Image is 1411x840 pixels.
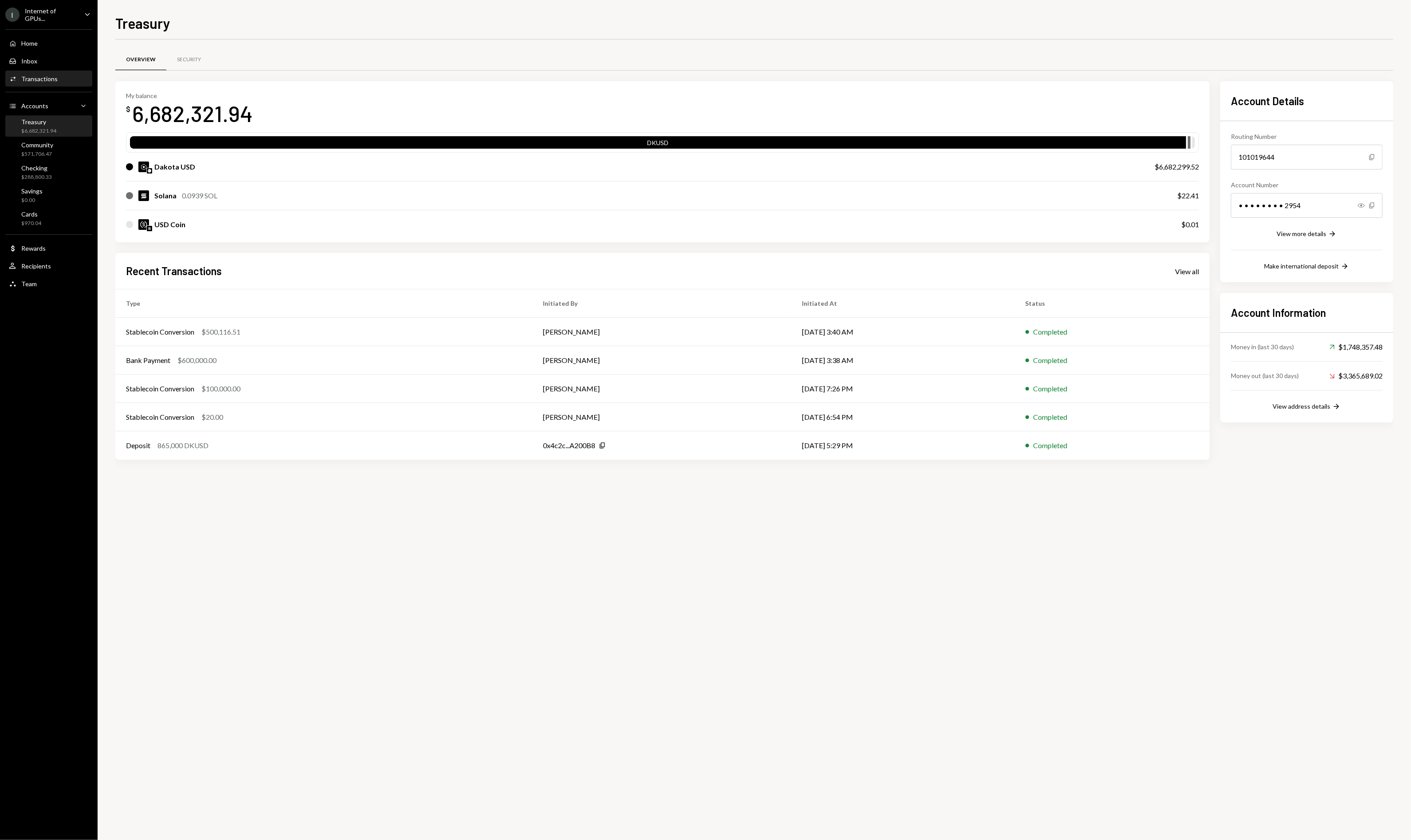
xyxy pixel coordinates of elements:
div: Deposit [126,440,150,451]
div: $20.00 [201,412,223,422]
img: solana-mainnet [147,226,152,231]
a: Rewards [5,240,92,256]
td: [PERSON_NAME] [532,403,791,431]
div: $288,800.33 [21,174,52,181]
a: Checking$288,800.33 [5,162,92,183]
div: Completed [1034,440,1068,451]
div: $0.01 [1181,219,1199,230]
div: Completed [1034,412,1068,422]
a: Team [5,276,92,292]
td: [DATE] 6:54 PM [791,403,1015,431]
div: Dakota USD [154,162,195,172]
div: Stablecoin Conversion [126,412,194,422]
th: Initiated At [791,289,1015,318]
div: $3,365,689.02 [1329,371,1383,381]
td: [DATE] 3:40 AM [791,318,1015,346]
div: USD Coin [154,219,185,230]
div: Savings [21,187,43,195]
div: $970.04 [21,220,41,227]
a: Recipients [5,258,92,274]
div: 6,682,321.94 [132,99,253,127]
div: Home [21,39,38,47]
div: Completed [1034,327,1068,337]
div: $ [126,105,130,114]
div: Checking [21,164,52,172]
div: Recipients [21,262,51,270]
img: SOL [138,190,149,201]
img: USDC [138,219,149,230]
img: DKUSD [138,162,149,172]
div: Money in (last 30 days) [1231,342,1294,351]
div: 865,000 DKUSD [157,440,208,451]
div: $100,000.00 [201,383,240,394]
th: Initiated By [532,289,791,318]
div: $6,682,321.94 [21,127,56,135]
div: View all [1175,267,1199,276]
img: base-mainnet [147,168,152,174]
a: Community$571,706.47 [5,138,92,160]
td: [DATE] 3:38 AM [791,346,1015,375]
div: Community [21,141,53,149]
h2: Recent Transactions [126,264,222,278]
div: Accounts [21,102,48,110]
a: Cards$970.04 [5,208,92,229]
div: Team [21,280,37,288]
a: Accounts [5,98,92,114]
div: $6,682,299.52 [1155,162,1199,172]
div: 0x4c2c...A200B8 [543,440,595,451]
a: Home [5,35,92,51]
a: Overview [115,48,166,71]
div: Security [177,56,201,63]
div: Completed [1034,355,1068,366]
div: Routing Number [1231,132,1383,141]
div: Make international deposit [1264,262,1339,270]
div: Rewards [21,245,46,252]
div: Internet of GPUs... [25,7,77,22]
td: [PERSON_NAME] [532,375,791,403]
a: Inbox [5,53,92,69]
div: DKUSD [130,138,1186,150]
div: $0.00 [21,197,43,204]
div: Transactions [21,75,58,83]
a: Transactions [5,71,92,87]
td: [DATE] 7:26 PM [791,375,1015,403]
div: My balance [126,92,253,99]
a: Treasury$6,682,321.94 [5,115,92,137]
div: $22.41 [1177,190,1199,201]
button: View more details [1277,229,1337,239]
div: Solana [154,190,177,201]
div: 101019644 [1231,145,1383,170]
a: Security [166,48,212,71]
h2: Account Information [1231,305,1383,320]
div: View more details [1277,230,1326,237]
a: Savings$0.00 [5,185,92,206]
div: Money out (last 30 days) [1231,371,1299,380]
div: Inbox [21,57,37,65]
div: $600,000.00 [177,355,216,366]
div: Stablecoin Conversion [126,327,194,337]
td: [PERSON_NAME] [532,318,791,346]
td: [DATE] 5:29 PM [791,431,1015,460]
button: View address details [1273,402,1341,412]
th: Status [1015,289,1210,318]
h1: Treasury [115,14,170,32]
div: Completed [1034,383,1068,394]
button: Make international deposit [1264,262,1349,272]
th: Type [115,289,532,318]
div: Bank Payment [126,355,170,366]
h2: Account Details [1231,94,1383,108]
a: View all [1175,266,1199,276]
div: I [5,8,20,22]
div: $500,116.51 [201,327,240,337]
div: 0.0939 SOL [182,190,217,201]
div: $1,748,357.48 [1329,342,1383,352]
div: Treasury [21,118,56,126]
div: Stablecoin Conversion [126,383,194,394]
div: $571,706.47 [21,150,53,158]
div: Cards [21,210,41,218]
div: Overview [126,56,156,63]
div: Account Number [1231,180,1383,189]
div: View address details [1273,402,1330,410]
div: • • • • • • • • 2954 [1231,193,1383,218]
td: [PERSON_NAME] [532,346,791,375]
